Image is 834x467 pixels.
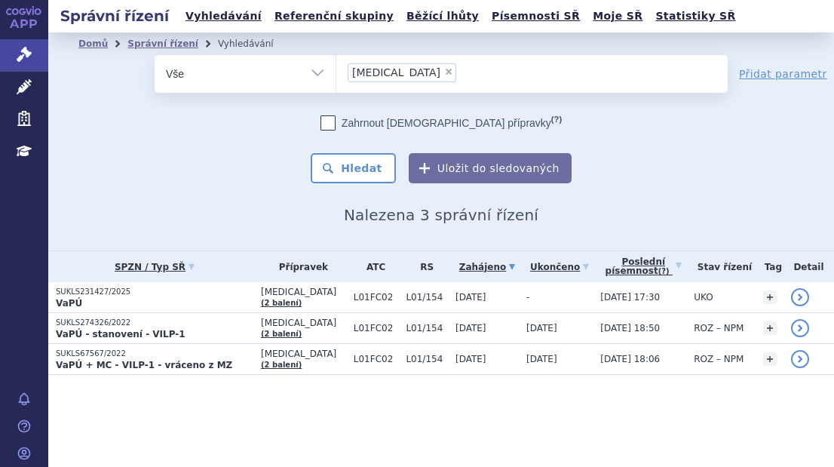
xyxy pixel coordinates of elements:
[783,251,834,282] th: Detail
[48,5,181,26] h2: Správní řízení
[181,6,266,26] a: Vyhledávání
[352,67,440,78] span: [MEDICAL_DATA]
[455,257,519,278] a: Zahájeno
[402,6,483,26] a: Běžící lhůty
[346,251,399,282] th: ATC
[526,323,557,333] span: [DATE]
[261,330,302,338] a: (2 balení)
[261,361,302,369] a: (2 balení)
[651,6,740,26] a: Statistiky SŘ
[56,349,253,359] p: SUKLS67567/2022
[56,257,253,278] a: SPZN / Typ SŘ
[398,251,448,282] th: RS
[658,267,670,276] abbr: (?)
[600,323,660,333] span: [DATE] 18:50
[56,298,82,309] strong: VaPÚ
[600,251,686,282] a: Poslednípísemnost(?)
[444,67,453,76] span: ×
[127,38,198,49] a: Správní řízení
[526,354,557,364] span: [DATE]
[756,251,783,282] th: Tag
[270,6,398,26] a: Referenční skupiny
[320,115,562,131] label: Zahrnout [DEMOGRAPHIC_DATA] přípravky
[694,292,713,303] span: UKO
[406,292,448,303] span: L01/154
[763,352,777,366] a: +
[791,288,809,306] a: detail
[56,360,232,370] strong: VaPÚ + MC - VILP-1 - vráceno z MZ
[526,257,593,278] a: Ukončeno
[406,354,448,364] span: L01/154
[261,318,346,328] span: [MEDICAL_DATA]
[763,321,777,335] a: +
[218,32,293,55] li: Vyhledávání
[455,292,486,303] span: [DATE]
[409,153,572,183] button: Uložit do sledovaných
[78,38,108,49] a: Domů
[261,349,346,359] span: [MEDICAL_DATA]
[487,6,584,26] a: Písemnosti SŘ
[526,292,529,303] span: -
[600,292,660,303] span: [DATE] 17:30
[354,323,399,333] span: L01FC02
[739,66,827,81] a: Přidat parametr
[354,354,399,364] span: L01FC02
[261,299,302,307] a: (2 balení)
[791,319,809,337] a: detail
[694,354,744,364] span: ROZ – NPM
[551,115,562,124] abbr: (?)
[763,290,777,304] a: +
[344,206,538,224] span: Nalezena 3 správní řízení
[791,350,809,368] a: detail
[261,287,346,297] span: [MEDICAL_DATA]
[56,318,253,328] p: SUKLS274326/2022
[455,323,486,333] span: [DATE]
[686,251,756,282] th: Stav řízení
[311,153,396,183] button: Hledat
[588,6,647,26] a: Moje SŘ
[600,354,660,364] span: [DATE] 18:06
[455,354,486,364] span: [DATE]
[406,323,448,333] span: L01/154
[461,63,469,81] input: [MEDICAL_DATA]
[56,287,253,297] p: SUKLS231427/2025
[253,251,346,282] th: Přípravek
[56,329,186,339] strong: VaPÚ - stanovení - VILP-1
[354,292,399,303] span: L01FC02
[694,323,744,333] span: ROZ – NPM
